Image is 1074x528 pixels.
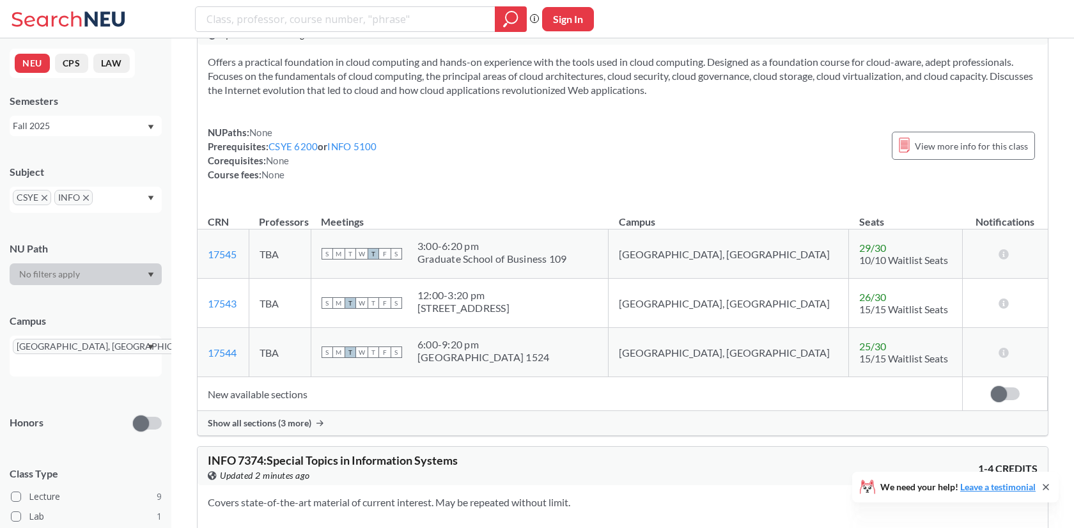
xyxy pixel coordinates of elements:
[93,54,130,73] button: LAW
[42,195,47,201] svg: X to remove pill
[333,248,345,260] span: M
[249,328,311,377] td: TBA
[859,291,886,303] span: 26 / 30
[13,339,216,354] span: [GEOGRAPHIC_DATA], [GEOGRAPHIC_DATA]X to remove pill
[391,248,402,260] span: S
[249,127,272,138] span: None
[148,345,154,350] svg: Dropdown arrow
[208,248,237,260] a: 17545
[208,453,458,467] span: INFO 7374 : Special Topics in Information Systems
[311,202,608,229] th: Meetings
[208,346,237,359] a: 17544
[368,346,379,358] span: T
[345,346,356,358] span: T
[859,242,886,254] span: 29 / 30
[915,138,1028,154] span: View more info for this class
[13,190,51,205] span: CSYEX to remove pill
[266,155,289,166] span: None
[10,336,162,377] div: [GEOGRAPHIC_DATA], [GEOGRAPHIC_DATA]X to remove pillDropdown arrow
[249,229,311,279] td: TBA
[495,6,527,32] div: magnifying glass
[208,297,237,309] a: 17543
[379,346,391,358] span: F
[205,8,486,30] input: Class, professor, course number, "phrase"
[10,415,43,430] p: Honors
[859,352,948,364] span: 15/15 Waitlist Seats
[148,125,154,130] svg: Dropdown arrow
[379,297,391,309] span: F
[859,340,886,352] span: 25 / 30
[198,411,1048,435] div: Show all sections (3 more)
[249,279,311,328] td: TBA
[249,202,311,229] th: Professors
[10,94,162,108] div: Semesters
[333,346,345,358] span: M
[391,297,402,309] span: S
[11,488,162,505] label: Lecture
[10,165,162,179] div: Subject
[417,252,567,265] div: Graduate School of Business 109
[261,169,284,180] span: None
[322,297,333,309] span: S
[55,54,88,73] button: CPS
[542,7,594,31] button: Sign In
[208,417,311,429] span: Show all sections (3 more)
[10,314,162,328] div: Campus
[198,377,963,411] td: New available sections
[609,328,849,377] td: [GEOGRAPHIC_DATA], [GEOGRAPHIC_DATA]
[10,263,162,285] div: Dropdown arrow
[208,125,377,182] div: NUPaths: Prerequisites: or Corequisites: Course fees:
[15,54,50,73] button: NEU
[859,303,948,315] span: 15/15 Waitlist Seats
[356,346,368,358] span: W
[849,202,963,229] th: Seats
[345,297,356,309] span: T
[327,141,377,152] a: INFO 5100
[157,509,162,524] span: 1
[960,481,1036,492] a: Leave a testimonial
[322,346,333,358] span: S
[609,202,849,229] th: Campus
[417,302,510,314] div: [STREET_ADDRESS]
[11,508,162,525] label: Lab
[368,297,379,309] span: T
[148,196,154,201] svg: Dropdown arrow
[333,297,345,309] span: M
[220,469,310,483] span: Updated 2 minutes ago
[54,190,93,205] span: INFOX to remove pill
[10,116,162,136] div: Fall 2025Dropdown arrow
[148,272,154,277] svg: Dropdown arrow
[391,346,402,358] span: S
[978,462,1038,476] span: 1-4 CREDITS
[609,229,849,279] td: [GEOGRAPHIC_DATA], [GEOGRAPHIC_DATA]
[83,195,89,201] svg: X to remove pill
[503,10,518,28] svg: magnifying glass
[268,141,318,152] a: CSYE 6200
[356,297,368,309] span: W
[963,202,1048,229] th: Notifications
[10,187,162,213] div: CSYEX to remove pillINFOX to remove pillDropdown arrow
[10,467,162,481] span: Class Type
[157,490,162,504] span: 9
[368,248,379,260] span: T
[345,248,356,260] span: T
[13,119,146,133] div: Fall 2025
[859,254,948,266] span: 10/10 Waitlist Seats
[417,338,550,351] div: 6:00 - 9:20 pm
[880,483,1036,492] span: We need your help!
[417,240,567,252] div: 3:00 - 6:20 pm
[322,248,333,260] span: S
[10,242,162,256] div: NU Path
[356,248,368,260] span: W
[609,279,849,328] td: [GEOGRAPHIC_DATA], [GEOGRAPHIC_DATA]
[208,215,229,229] div: CRN
[208,495,1038,509] section: Covers state-of-the-art material of current interest. May be repeated without limit.
[379,248,391,260] span: F
[417,351,550,364] div: [GEOGRAPHIC_DATA] 1524
[208,55,1038,97] section: Offers a practical foundation in cloud computing and hands-on experience with the tools used in c...
[417,289,510,302] div: 12:00 - 3:20 pm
